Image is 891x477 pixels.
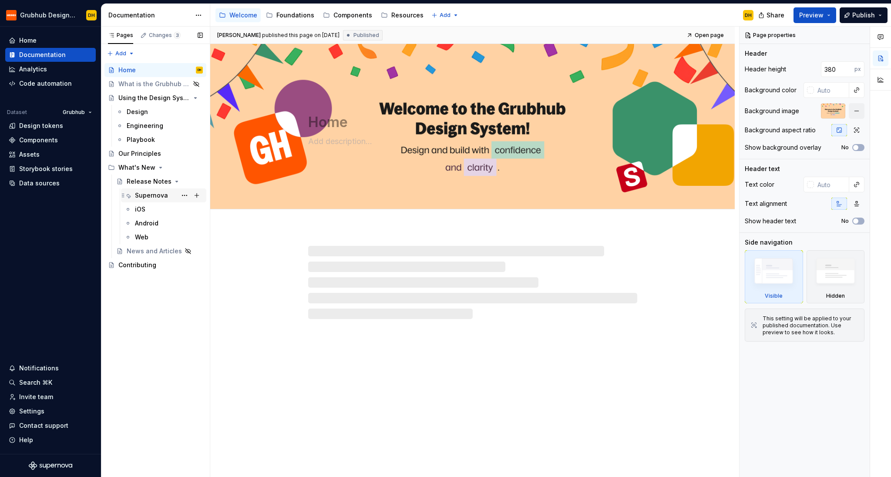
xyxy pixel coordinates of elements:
[852,11,875,20] span: Publish
[5,62,96,76] a: Analytics
[113,133,206,147] a: Playbook
[19,165,73,173] div: Storybook stories
[745,180,774,189] div: Text color
[108,11,191,20] div: Documentation
[5,176,96,190] a: Data sources
[5,361,96,375] button: Notifications
[745,86,797,94] div: Background color
[793,7,836,23] button: Preview
[745,107,799,115] div: Background image
[198,66,201,74] div: DH
[118,261,156,269] div: Contributing
[104,258,206,272] a: Contributing
[215,7,427,24] div: Page tree
[118,66,136,74] div: Home
[118,149,161,158] div: Our Principles
[104,47,137,60] button: Add
[19,121,63,130] div: Design tokens
[754,7,790,23] button: Share
[799,11,824,20] span: Preview
[121,202,206,216] a: iOS
[149,32,181,39] div: Changes
[5,133,96,147] a: Components
[19,50,66,59] div: Documentation
[19,136,58,144] div: Components
[745,199,787,208] div: Text alignment
[127,177,171,186] div: Release Notes
[745,12,752,19] div: DH
[763,315,859,336] div: This setting will be applied to your published documentation. Use preview to see how it looks.
[826,292,845,299] div: Hidden
[5,419,96,433] button: Contact support
[88,12,95,19] div: DH
[440,12,451,19] span: Add
[821,61,854,77] input: Auto
[104,91,206,105] a: Using the Design System
[118,94,190,102] div: Using the Design System
[841,144,849,151] label: No
[5,34,96,47] a: Home
[745,217,796,225] div: Show header text
[745,250,803,303] div: Visible
[135,233,148,242] div: Web
[104,63,206,77] a: HomeDH
[765,292,783,299] div: Visible
[104,161,206,175] div: What's New
[113,105,206,119] a: Design
[19,36,37,45] div: Home
[104,147,206,161] a: Our Principles
[135,219,158,228] div: Android
[5,77,96,91] a: Code automation
[19,407,44,416] div: Settings
[59,106,96,118] button: Grubhub
[745,65,786,74] div: Header height
[115,50,126,57] span: Add
[29,461,72,470] svg: Supernova Logo
[121,230,206,244] a: Web
[118,163,155,172] div: What's New
[135,191,168,200] div: Supernova
[333,11,372,20] div: Components
[121,188,206,202] a: Supernova
[814,82,849,98] input: Auto
[5,433,96,447] button: Help
[5,48,96,62] a: Documentation
[127,247,182,255] div: News and Articles
[767,11,784,20] span: Share
[127,135,155,144] div: Playbook
[19,436,33,444] div: Help
[262,32,340,39] div: published this page on [DATE]
[353,32,379,39] span: Published
[113,175,206,188] a: Release Notes
[5,119,96,133] a: Design tokens
[20,11,76,20] div: Grubhub Design System
[7,109,27,116] div: Dataset
[19,150,40,159] div: Assets
[118,80,190,88] div: What is the Grubhub Design System?
[113,244,206,258] a: News and Articles
[429,9,461,21] button: Add
[684,29,728,41] a: Open page
[6,10,17,20] img: 4e8d6f31-f5cf-47b4-89aa-e4dec1dc0822.png
[840,7,888,23] button: Publish
[262,8,318,22] a: Foundations
[135,205,145,214] div: iOS
[5,148,96,161] a: Assets
[814,177,849,192] input: Auto
[745,238,793,247] div: Side navigation
[745,143,821,152] div: Show background overlay
[229,11,257,20] div: Welcome
[807,250,865,303] div: Hidden
[745,49,767,58] div: Header
[841,218,849,225] label: No
[19,421,68,430] div: Contact support
[104,77,206,91] a: What is the Grubhub Design System?
[19,79,72,88] div: Code automation
[391,11,424,20] div: Resources
[108,32,133,39] div: Pages
[377,8,427,22] a: Resources
[19,179,60,188] div: Data sources
[63,109,85,116] span: Grubhub
[306,112,635,133] textarea: Home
